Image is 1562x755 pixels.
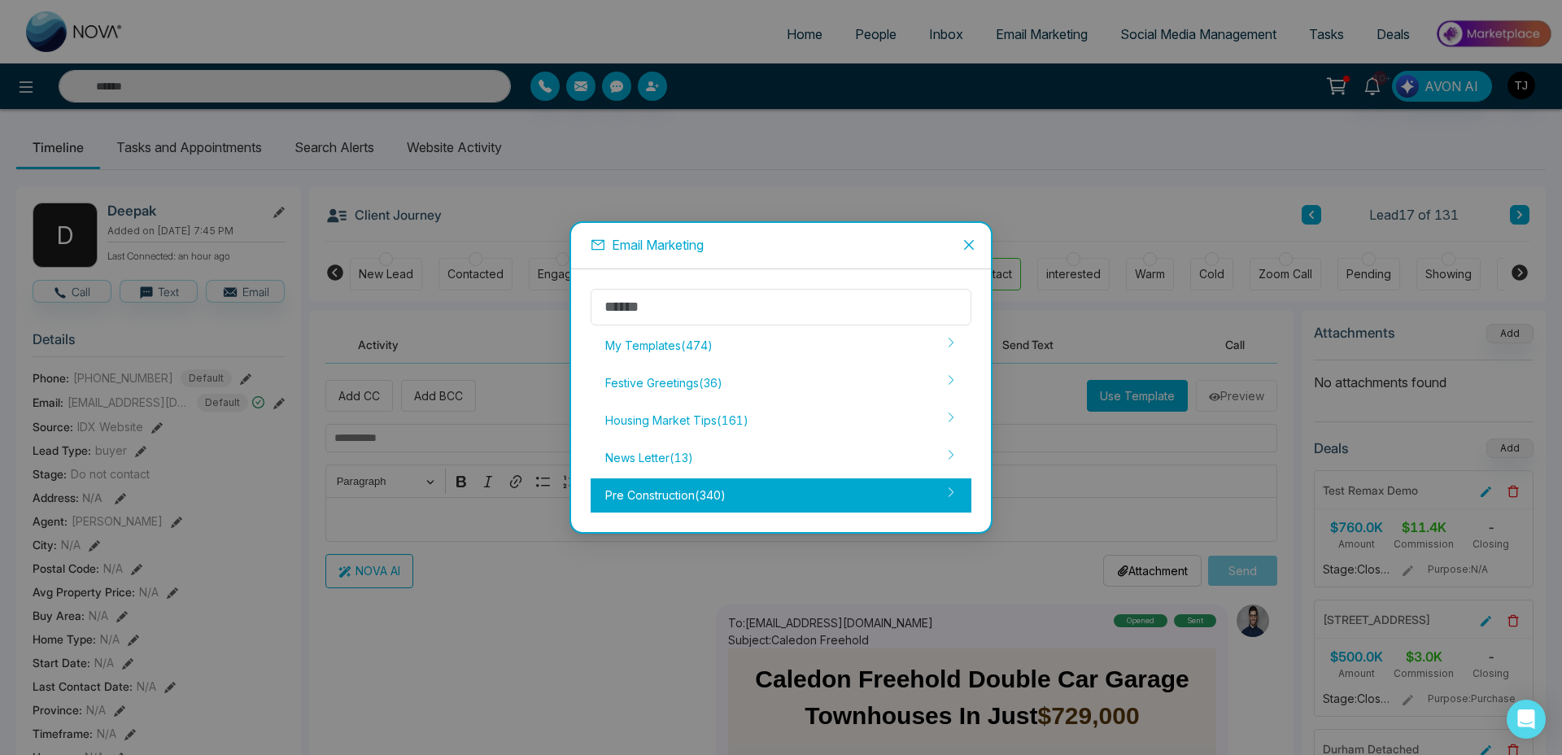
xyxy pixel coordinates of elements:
[612,237,704,253] span: Email Marketing
[591,478,971,513] div: Pre Construction ( 340 )
[591,441,971,475] div: News Letter ( 13 )
[591,329,971,363] div: My Templates ( 474 )
[962,238,975,251] span: close
[1507,700,1546,739] div: Open Intercom Messenger
[591,404,971,438] div: Housing Market Tips ( 161 )
[591,366,971,400] div: Festive Greetings ( 36 )
[947,223,991,267] button: Close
